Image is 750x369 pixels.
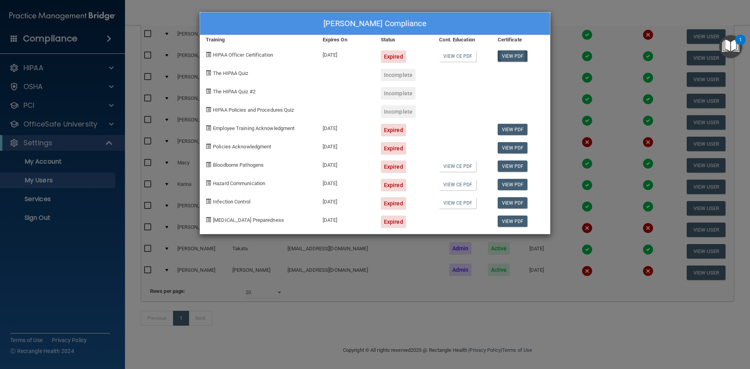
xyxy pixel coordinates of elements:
div: Expired [381,160,406,173]
a: View PDF [498,142,528,153]
div: Expired [381,142,406,155]
div: Incomplete [381,69,416,81]
div: Certificate [492,35,550,45]
div: Training [200,35,317,45]
a: View CE PDF [439,50,476,62]
span: HIPAA Officer Certification [213,52,273,58]
a: View PDF [498,197,528,209]
span: The HIPAA Quiz #2 [213,89,255,94]
div: [PERSON_NAME] Compliance [200,12,550,35]
div: Incomplete [381,87,416,100]
span: The HIPAA Quiz [213,70,248,76]
a: View CE PDF [439,197,476,209]
span: Infection Control [213,199,250,205]
button: Open Resource Center, 1 new notification [719,35,742,58]
div: [DATE] [317,118,375,136]
a: View CE PDF [439,160,476,172]
div: [DATE] [317,191,375,210]
a: View PDF [498,160,528,172]
span: Bloodborne Pathogens [213,162,264,168]
div: Expires On [317,35,375,45]
div: Expired [381,50,406,63]
div: Status [375,35,433,45]
div: 1 [739,40,742,50]
span: [MEDICAL_DATA] Preparedness [213,217,284,223]
span: Hazard Communication [213,180,265,186]
div: [DATE] [317,155,375,173]
a: View PDF [498,216,528,227]
a: View PDF [498,124,528,135]
div: [DATE] [317,45,375,63]
div: Expired [381,124,406,136]
a: View PDF [498,50,528,62]
a: View PDF [498,179,528,190]
span: Policies Acknowledgment [213,144,271,150]
div: [DATE] [317,173,375,191]
span: HIPAA Policies and Procedures Quiz [213,107,294,113]
div: Expired [381,179,406,191]
div: [DATE] [317,210,375,228]
div: Expired [381,216,406,228]
div: Cont. Education [433,35,491,45]
div: Incomplete [381,105,416,118]
a: View CE PDF [439,179,476,190]
div: Expired [381,197,406,210]
span: Employee Training Acknowledgment [213,125,295,131]
iframe: Drift Widget Chat Controller [615,314,741,345]
div: [DATE] [317,136,375,155]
